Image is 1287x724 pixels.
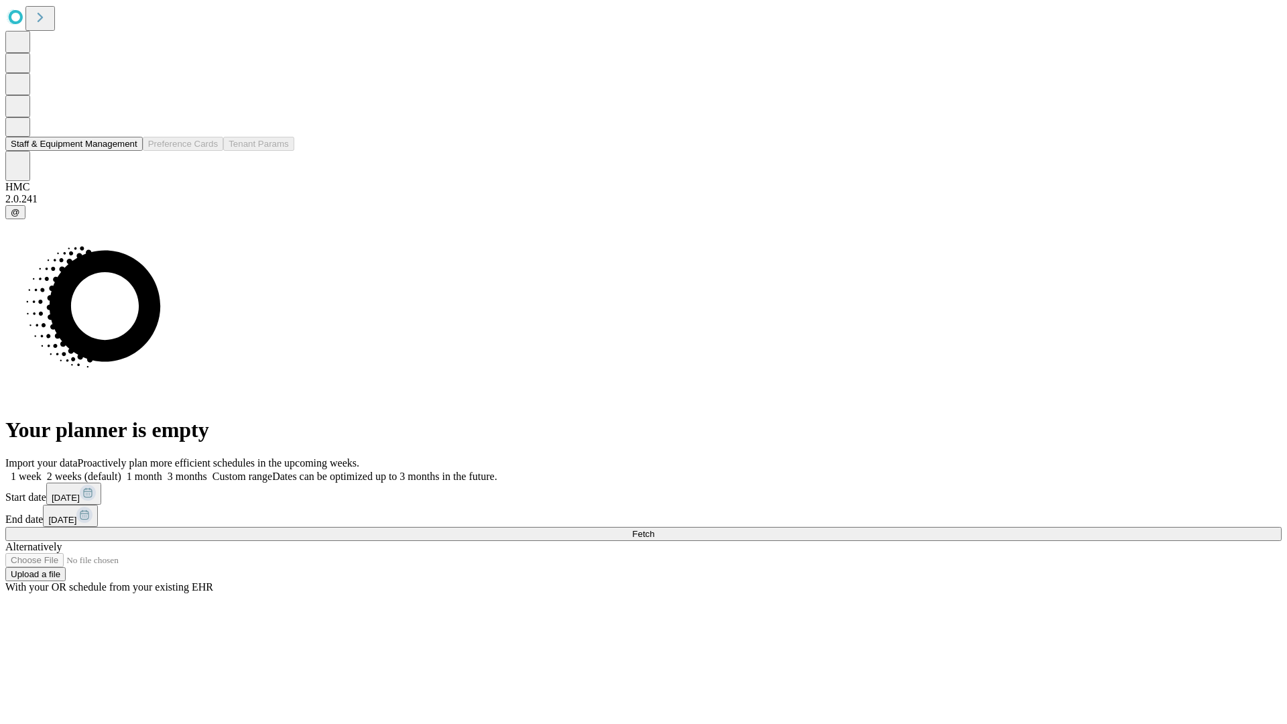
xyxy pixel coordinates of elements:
div: Start date [5,483,1282,505]
button: [DATE] [43,505,98,527]
span: 1 month [127,471,162,482]
span: @ [11,207,20,217]
span: Custom range [212,471,272,482]
button: Tenant Params [223,137,294,151]
button: @ [5,205,25,219]
button: Upload a file [5,567,66,581]
span: With your OR schedule from your existing EHR [5,581,213,593]
button: Preference Cards [143,137,223,151]
span: 1 week [11,471,42,482]
span: Import your data [5,457,78,469]
span: Fetch [632,529,654,539]
span: 2 weeks (default) [47,471,121,482]
div: 2.0.241 [5,193,1282,205]
span: [DATE] [52,493,80,503]
span: Proactively plan more efficient schedules in the upcoming weeks. [78,457,359,469]
button: Staff & Equipment Management [5,137,143,151]
span: 3 months [168,471,207,482]
span: Alternatively [5,541,62,552]
h1: Your planner is empty [5,418,1282,442]
div: HMC [5,181,1282,193]
span: [DATE] [48,515,76,525]
button: [DATE] [46,483,101,505]
div: End date [5,505,1282,527]
span: Dates can be optimized up to 3 months in the future. [272,471,497,482]
button: Fetch [5,527,1282,541]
